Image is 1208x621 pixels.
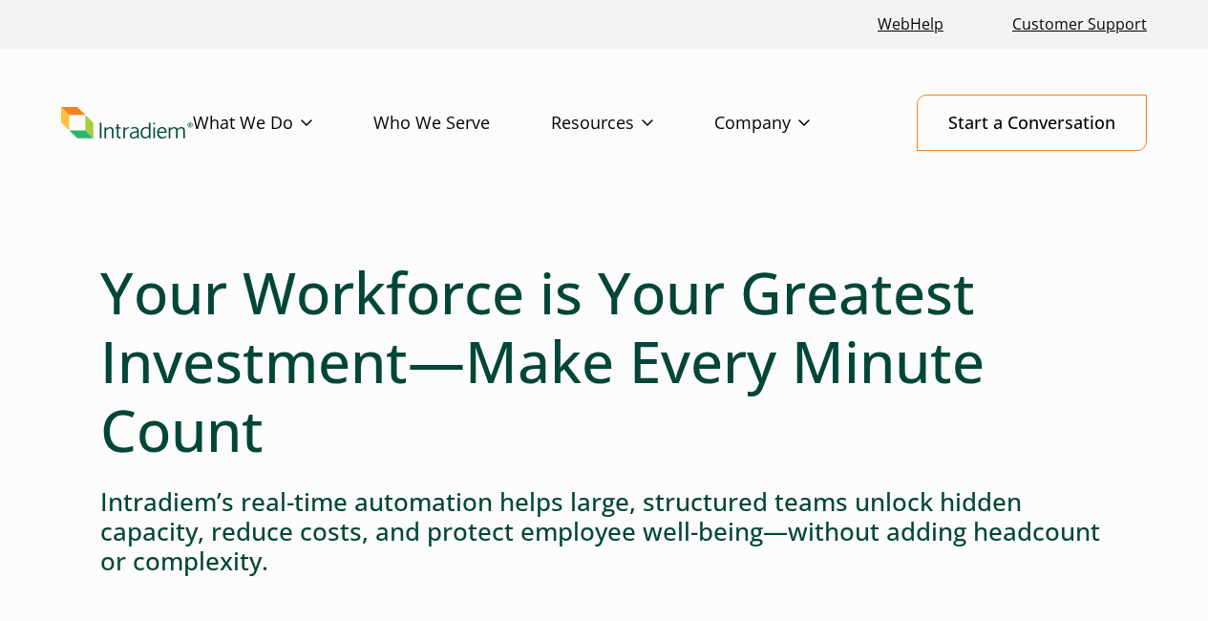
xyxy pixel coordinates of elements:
[917,95,1147,151] a: Start a Conversation
[870,4,951,45] a: Link opens in a new window
[714,96,871,151] a: Company
[193,96,373,151] a: What We Do
[61,107,193,139] img: Intradiem
[1005,4,1155,45] a: Customer Support
[551,96,714,151] a: Resources
[61,107,193,139] a: Link to homepage of Intradiem
[100,487,1108,577] h4: Intradiem’s real-time automation helps large, structured teams unlock hidden capacity, reduce cos...
[373,96,551,151] a: Who We Serve
[100,258,1108,464] h1: Your Workforce is Your Greatest Investment—Make Every Minute Count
